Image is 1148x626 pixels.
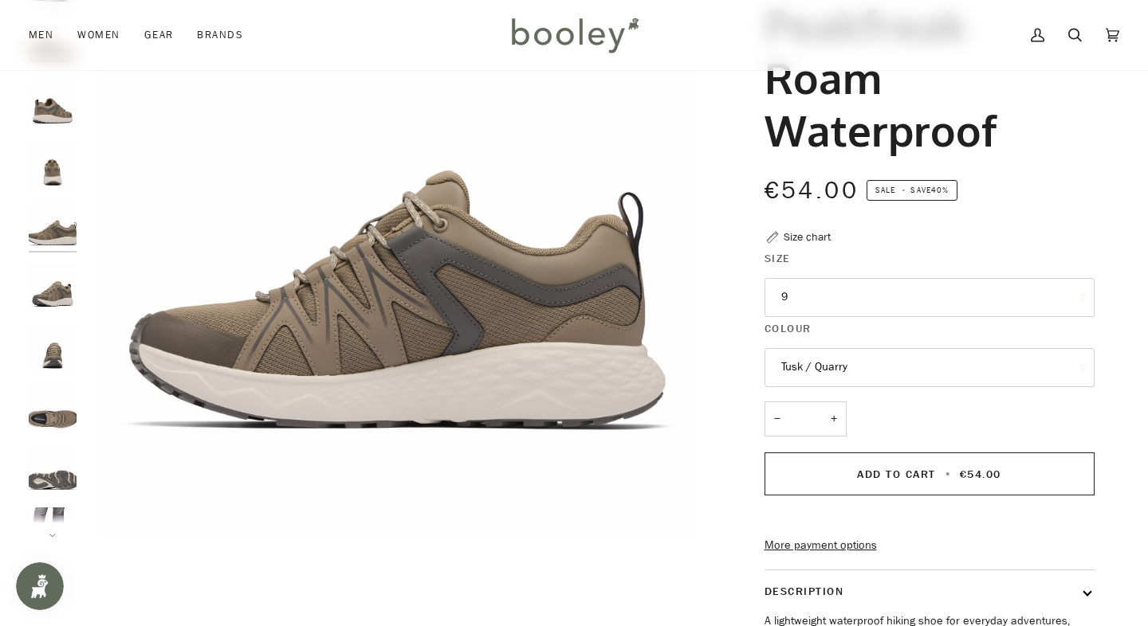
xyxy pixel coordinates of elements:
[898,184,910,196] em: •
[505,12,644,58] img: Booley
[144,27,174,43] span: Gear
[16,562,64,610] iframe: Button to open loyalty program pop-up
[765,452,1095,495] button: Add to Cart • €54.00
[931,184,949,196] span: 40%
[765,174,859,207] span: €54.00
[29,80,77,127] img: Columbia Men's Peakfreak Roam Waterproof Tusk / Quarry - Booley Galway
[875,184,895,196] span: Sale
[29,385,77,432] img: Columbia Men's Peakfreak Roam Waterproof Tusk / Quarry - Booley Galway
[765,401,847,437] input: Quantity
[765,401,790,437] button: −
[821,401,847,437] button: +
[857,467,936,482] span: Add to Cart
[867,180,957,201] span: Save
[765,320,812,337] span: Colour
[960,467,1001,482] span: €54.00
[29,446,77,494] img: Columbia Men's Peakfreak Roam Waterproof Tusk / Quarry - Booley Galway
[941,467,956,482] span: •
[765,250,791,267] span: Size
[29,507,77,555] img: Columbia Men's Peakfreak Roam Waterproof Tusk / Quarry - Booley Galway
[197,27,243,43] span: Brands
[784,229,831,245] div: Size chart
[29,201,77,249] img: Columbia Men's Peakfreak Roam Waterproof Tusk / Quarry - Booley Galway
[765,348,1095,387] button: Tusk / Quarry
[29,27,53,43] span: Men
[765,570,1095,612] button: Description
[765,278,1095,317] button: 9
[77,27,120,43] span: Women
[765,537,1095,554] a: More payment options
[29,141,77,189] img: Columbia Men's Peakfreak Roam Waterproof Tusk / Quarry - Booley Galway
[29,324,77,372] img: Columbia Men's Peakfreak Roam Waterproof Tusk / Quarry - Booley Galway
[29,263,77,311] img: Columbia Men's Peakfreak Roam Waterproof Tusk / Quarry - Booley Galway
